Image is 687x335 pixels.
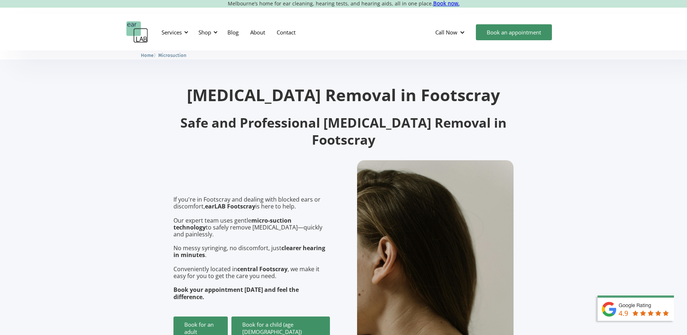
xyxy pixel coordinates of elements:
[141,51,158,59] li: 〉
[173,286,299,301] strong: Book your appointment [DATE] and feel the difference.
[157,21,190,43] div: Services
[158,51,187,58] a: Microsuction
[205,202,255,210] strong: earLAB Footscray
[237,265,288,273] strong: central Footscray
[173,196,330,301] p: If you're in Footscray and dealing with blocked ears or discomfort, is here to help. Our expert t...
[194,21,220,43] div: Shop
[162,29,182,36] div: Services
[126,21,148,43] a: home
[173,87,514,103] h1: [MEDICAL_DATA] Removal in Footscray
[430,21,472,43] div: Call Now
[222,22,244,43] a: Blog
[198,29,211,36] div: Shop
[173,216,292,231] strong: micro-suction technology
[173,115,514,149] h2: Safe and Professional [MEDICAL_DATA] Removal in Footscray
[476,24,552,40] a: Book an appointment
[141,53,154,58] span: Home
[244,22,271,43] a: About
[271,22,301,43] a: Contact
[158,53,187,58] span: Microsuction
[141,51,154,58] a: Home
[173,244,325,259] strong: clearer hearing in minutes
[435,29,457,36] div: Call Now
